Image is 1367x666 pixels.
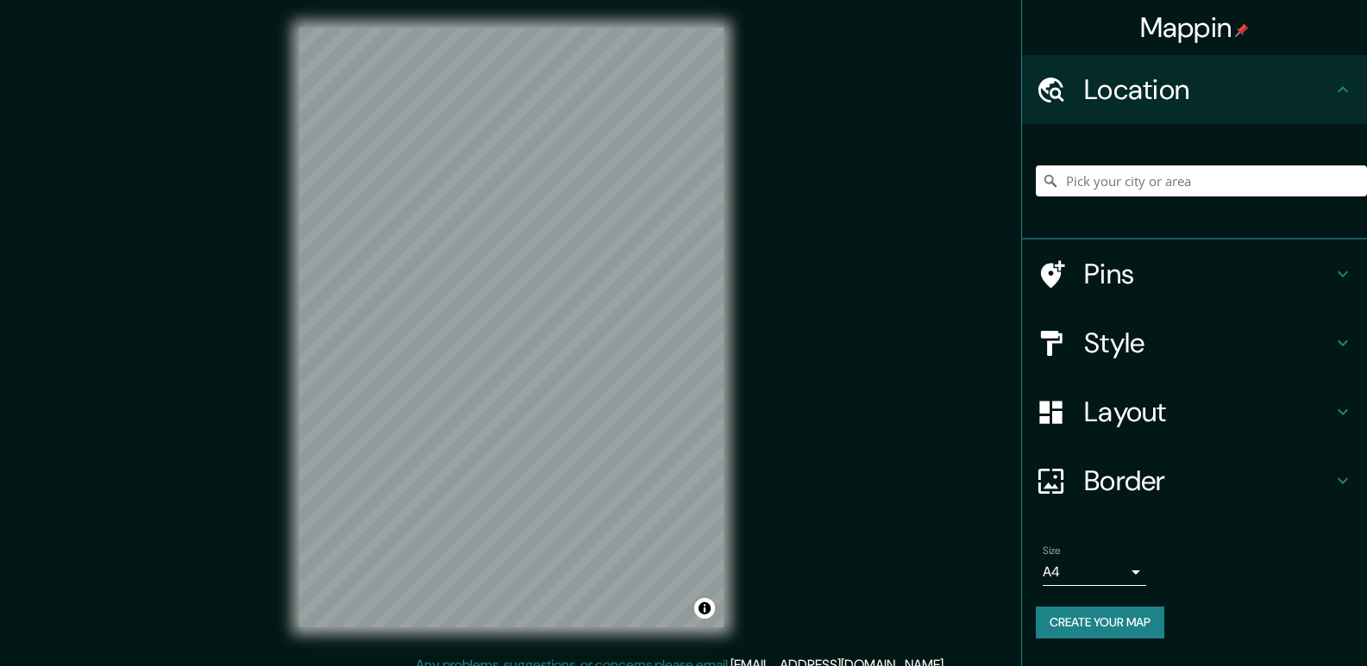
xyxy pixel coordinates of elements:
[1022,377,1367,446] div: Layout
[1084,464,1333,498] h4: Border
[1036,607,1164,638] button: Create your map
[1084,72,1333,107] h4: Location
[1084,257,1333,291] h4: Pins
[1235,23,1249,37] img: pin-icon.png
[1022,446,1367,515] div: Border
[1036,165,1367,196] input: Pick your city or area
[1084,326,1333,360] h4: Style
[694,598,715,619] button: Toggle attribution
[1022,55,1367,124] div: Location
[1043,544,1061,558] label: Size
[1043,558,1146,586] div: A4
[1022,308,1367,377] div: Style
[1140,10,1250,45] h4: Mappin
[299,28,724,627] canvas: Map
[1022,240,1367,308] div: Pins
[1084,395,1333,429] h4: Layout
